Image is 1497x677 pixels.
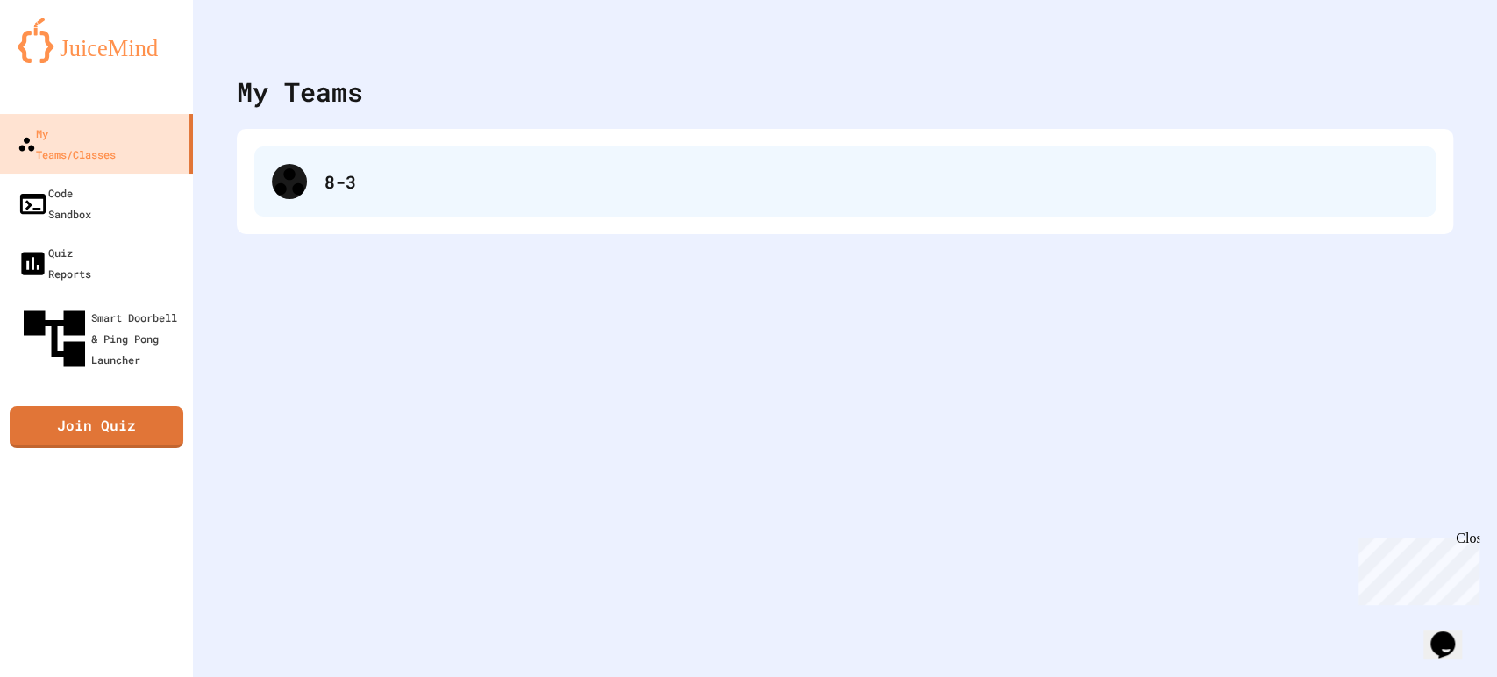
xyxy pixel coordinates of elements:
div: My Teams/Classes [18,123,116,165]
div: 8-3 [254,146,1436,217]
a: Join Quiz [10,406,183,448]
div: My Teams [237,72,363,111]
div: Quiz Reports [18,242,91,284]
div: 8-3 [324,168,1418,195]
div: Smart Doorbell & Ping Pong Launcher [18,302,186,375]
div: Chat with us now!Close [7,7,121,111]
div: Code Sandbox [18,182,91,224]
iframe: chat widget [1423,607,1479,659]
img: logo-orange.svg [18,18,175,63]
iframe: chat widget [1351,531,1479,605]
